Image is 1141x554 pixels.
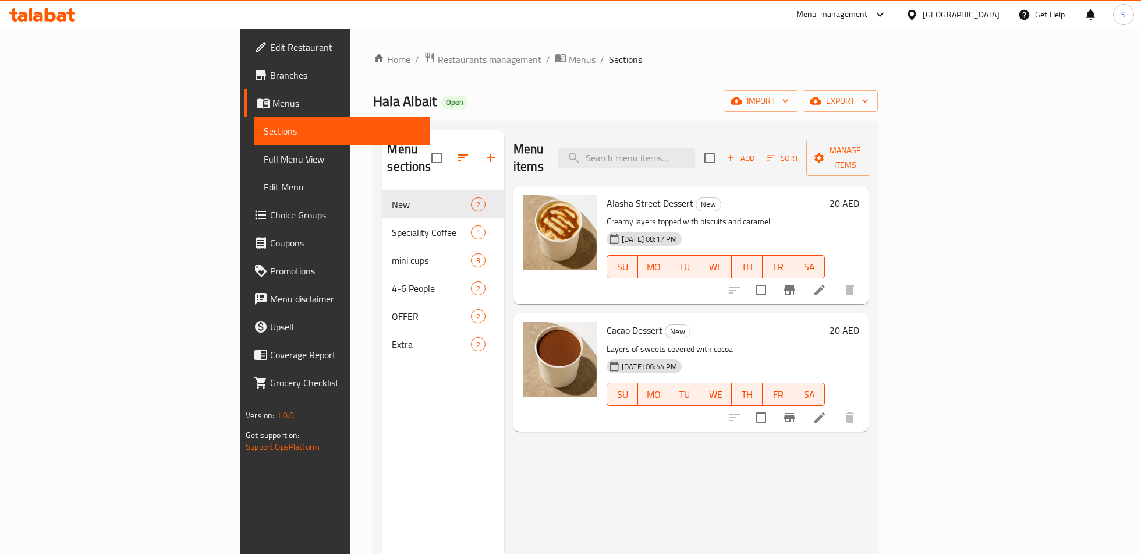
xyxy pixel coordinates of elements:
div: Menu-management [796,8,868,22]
a: Upsell [245,313,430,341]
span: Sort [767,151,799,165]
span: TU [674,386,696,403]
img: Cacao Dessert [523,322,597,397]
span: 1 [472,227,485,238]
a: Branches [245,61,430,89]
span: 4-6 People [392,281,470,295]
a: Grocery Checklist [245,369,430,397]
span: Speciality Coffee [392,225,470,239]
span: export [812,94,869,108]
button: TU [669,383,700,406]
span: mini cups [392,253,470,267]
div: OFFER2 [382,302,504,330]
button: WE [700,383,731,406]
span: OFFER [392,309,470,323]
a: Menus [245,89,430,117]
nav: Menu sections [382,186,504,363]
button: TH [732,255,763,278]
span: Grocery Checklist [270,376,421,390]
button: Sort [764,149,802,167]
a: Restaurants management [424,52,541,67]
span: Add item [722,149,759,167]
span: Sections [609,52,642,66]
button: Branch-specific-item [775,276,803,304]
span: TH [736,259,758,276]
a: Edit Menu [254,173,430,201]
span: S [1121,8,1126,21]
button: delete [836,276,864,304]
li: / [546,52,550,66]
button: Branch-specific-item [775,404,803,432]
p: Layers of sweets covered with cocoa [607,342,825,357]
span: 3 [472,255,485,266]
div: items [471,197,486,211]
img: Alasha Street Dessert [523,195,597,270]
p: Creamy layers topped with biscuits and caramel [607,214,825,229]
span: New [696,197,721,211]
span: Menus [272,96,421,110]
span: Get support on: [246,428,299,443]
button: Add [722,149,759,167]
span: FR [767,386,789,403]
span: SA [798,259,820,276]
span: [DATE] 08:17 PM [617,234,682,245]
span: Menus [569,52,596,66]
div: 4-6 People2 [382,274,504,302]
span: [DATE] 06:44 PM [617,361,682,372]
a: Edit menu item [813,411,827,425]
h2: Menu items [513,140,544,175]
span: Upsell [270,320,421,334]
span: SU [612,259,633,276]
span: New [392,197,470,211]
span: Restaurants management [438,52,541,66]
span: 2 [472,339,485,350]
button: SA [793,383,824,406]
button: SA [793,255,824,278]
span: Extra [392,337,470,351]
span: Menu disclaimer [270,292,421,306]
span: FR [767,259,789,276]
button: import [724,90,798,112]
span: WE [705,386,727,403]
span: MO [643,259,664,276]
span: 1.0.0 [277,408,295,423]
h6: 20 AED [830,195,859,211]
span: Sort items [759,149,806,167]
span: Cacao Dessert [607,322,662,339]
span: New [665,325,690,338]
a: Edit menu item [813,283,827,297]
button: FR [763,255,793,278]
span: Full Menu View [264,152,421,166]
span: TH [736,386,758,403]
span: Select to update [749,278,773,302]
span: import [733,94,789,108]
span: Select section [697,146,722,170]
span: Select to update [749,405,773,430]
span: Coverage Report [270,348,421,362]
a: Full Menu View [254,145,430,173]
button: SU [607,383,638,406]
span: TU [674,259,696,276]
span: Branches [270,68,421,82]
span: Promotions [270,264,421,278]
span: Edit Menu [264,180,421,194]
span: SU [612,386,633,403]
span: MO [643,386,664,403]
a: Choice Groups [245,201,430,229]
div: Extra2 [382,330,504,358]
span: Open [441,97,468,107]
button: MO [638,255,669,278]
span: Alasha Street Dessert [607,195,693,212]
div: New [696,197,721,211]
span: SA [798,386,820,403]
button: WE [700,255,731,278]
a: Menus [555,52,596,67]
a: Coverage Report [245,341,430,369]
a: Sections [254,117,430,145]
button: Manage items [806,140,884,176]
div: New2 [382,190,504,218]
input: search [558,148,695,168]
button: export [803,90,878,112]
